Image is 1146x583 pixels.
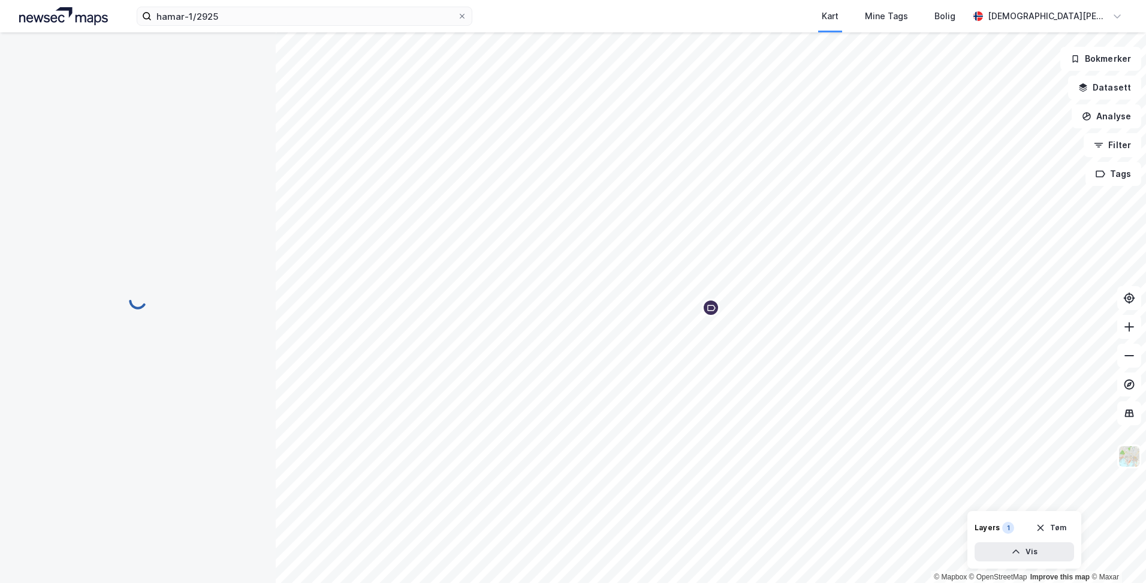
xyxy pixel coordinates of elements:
[934,573,967,581] a: Mapbox
[702,299,720,317] div: Map marker
[1084,133,1141,157] button: Filter
[822,9,839,23] div: Kart
[1085,162,1141,186] button: Tags
[1030,573,1090,581] a: Improve this map
[128,291,147,310] img: spinner.a6d8c91a73a9ac5275cf975e30b51cfb.svg
[1118,445,1141,468] img: Z
[988,9,1108,23] div: [DEMOGRAPHIC_DATA][PERSON_NAME]
[1060,47,1141,71] button: Bokmerker
[1086,525,1146,583] iframe: Chat Widget
[975,523,1000,533] div: Layers
[152,7,457,25] input: Søk på adresse, matrikkel, gårdeiere, leietakere eller personer
[1002,522,1014,534] div: 1
[969,573,1027,581] a: OpenStreetMap
[1028,518,1074,537] button: Tøm
[1086,525,1146,583] div: Kontrollprogram for chat
[865,9,908,23] div: Mine Tags
[1072,104,1141,128] button: Analyse
[19,7,108,25] img: logo.a4113a55bc3d86da70a041830d287a7e.svg
[934,9,955,23] div: Bolig
[975,542,1074,561] button: Vis
[1068,76,1141,100] button: Datasett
